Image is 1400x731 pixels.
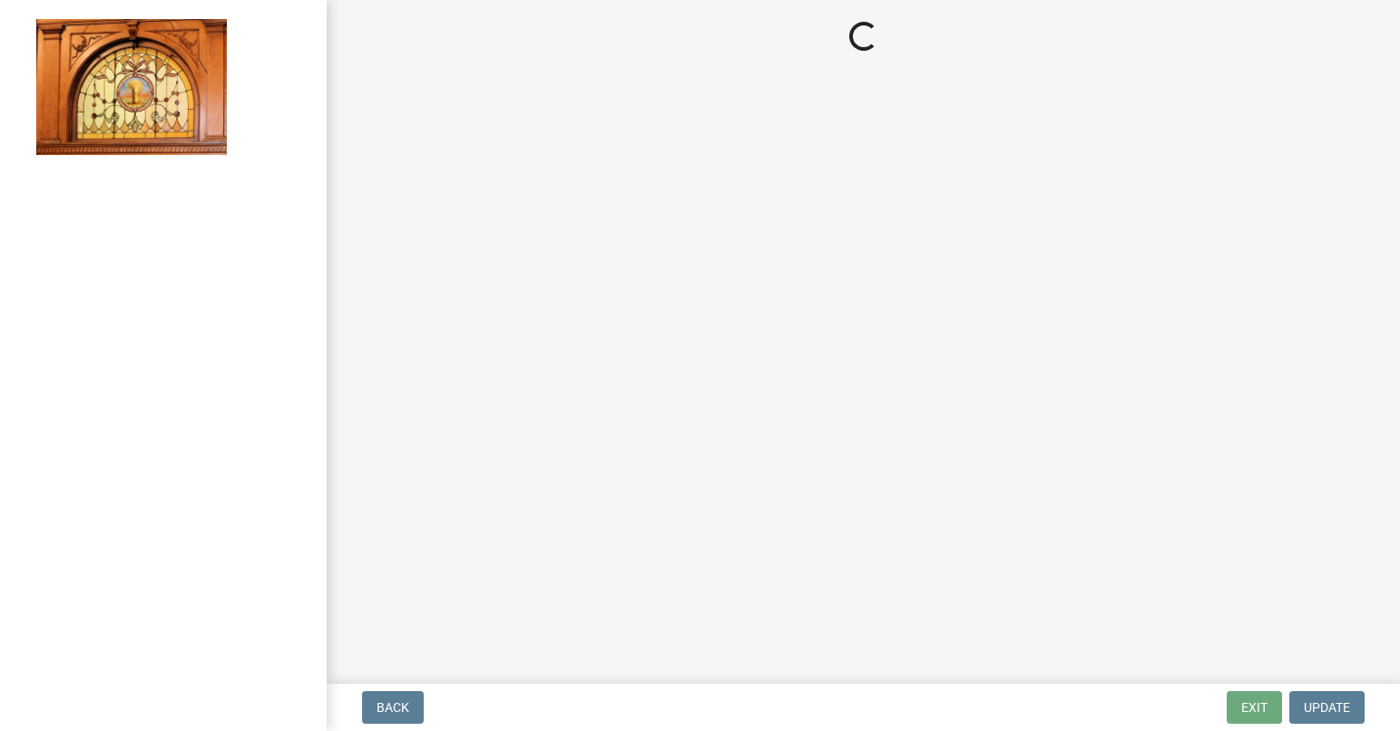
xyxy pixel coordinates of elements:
button: Exit [1227,691,1282,724]
img: Jasper County, Indiana [36,19,227,155]
span: Update [1304,700,1350,715]
button: Update [1289,691,1365,724]
span: Back [377,700,409,715]
button: Back [362,691,424,724]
